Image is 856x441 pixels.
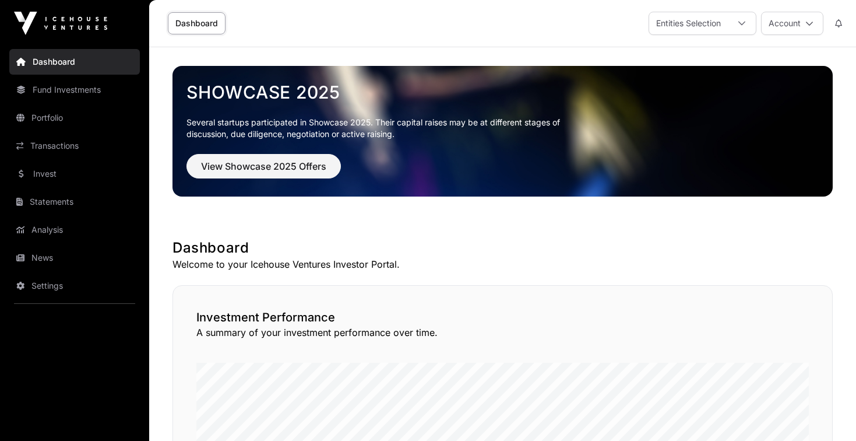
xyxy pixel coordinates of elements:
[9,133,140,159] a: Transactions
[186,166,341,177] a: View Showcase 2025 Offers
[186,117,578,140] p: Several startups participated in Showcase 2025. Their capital raises may be at different stages o...
[172,66,833,197] img: Showcase 2025
[9,189,140,215] a: Statements
[172,239,833,257] h1: Dashboard
[9,49,140,75] a: Dashboard
[201,159,326,173] span: View Showcase 2025 Offers
[186,82,819,103] a: Showcase 2025
[14,12,107,35] img: Icehouse Ventures Logo
[9,273,140,299] a: Settings
[798,385,856,441] iframe: Chat Widget
[168,12,226,34] a: Dashboard
[9,105,140,131] a: Portfolio
[186,154,341,178] button: View Showcase 2025 Offers
[9,161,140,187] a: Invest
[172,257,833,271] p: Welcome to your Icehouse Ventures Investor Portal.
[196,309,809,325] h2: Investment Performance
[196,325,809,339] p: A summary of your investment performance over time.
[9,245,140,271] a: News
[9,217,140,243] a: Analysis
[9,77,140,103] a: Fund Investments
[649,12,728,34] div: Entities Selection
[761,12,823,35] button: Account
